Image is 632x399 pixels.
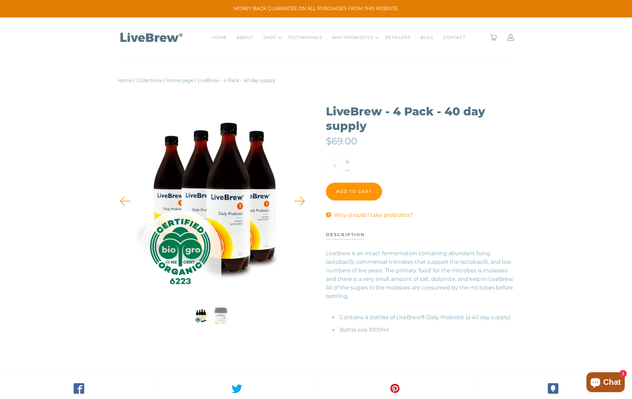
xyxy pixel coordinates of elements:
input: Add to cart [326,183,382,200]
span: MONEY BACK GUARANTEE ON ALL PURCHASES FROM THIS WEBSITE. [10,5,622,12]
span: / [195,77,196,83]
span: Why should I take probiotics? [334,212,413,218]
span: LiveBrew - 4 Pack - 40 day supply [198,77,275,83]
a: ABOUT [237,34,253,41]
span: LiveBrew is an intact fermentation containing abundant living lactobacilli, commensal microbes th... [326,250,513,299]
a: RETAILERS [385,34,410,41]
a: SHOP [263,34,276,41]
a: HOME [213,34,227,41]
h1: LiveBrew - 4 Pack - 40 day supply [326,104,517,133]
a: Home [118,77,132,83]
span: $69.00 [326,136,357,147]
img: LiveBrew - 4 Pack - 40 day supply [116,104,310,298]
a: Home page [166,77,193,83]
a: Collections [136,77,162,83]
img: LiveBrew [118,31,184,43]
li: Contains 4 bottles of LiveBrew® Daily Probiotic (a 40 day supply) [333,313,517,322]
inbox-online-store-chat: Shopify online store chat [584,372,627,394]
a: CONTACT [443,34,466,41]
li: Bottle size 1000ml [333,326,517,334]
a: Why should I take probiotics? [334,211,413,220]
a: TESTIMONIALS [288,34,322,41]
span: / [133,77,135,83]
a: BLOG [420,34,433,41]
input: Quantity [326,158,343,175]
div: description [326,230,365,239]
a: WHY PROBIOTICS [332,34,373,41]
span: / [163,77,165,83]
